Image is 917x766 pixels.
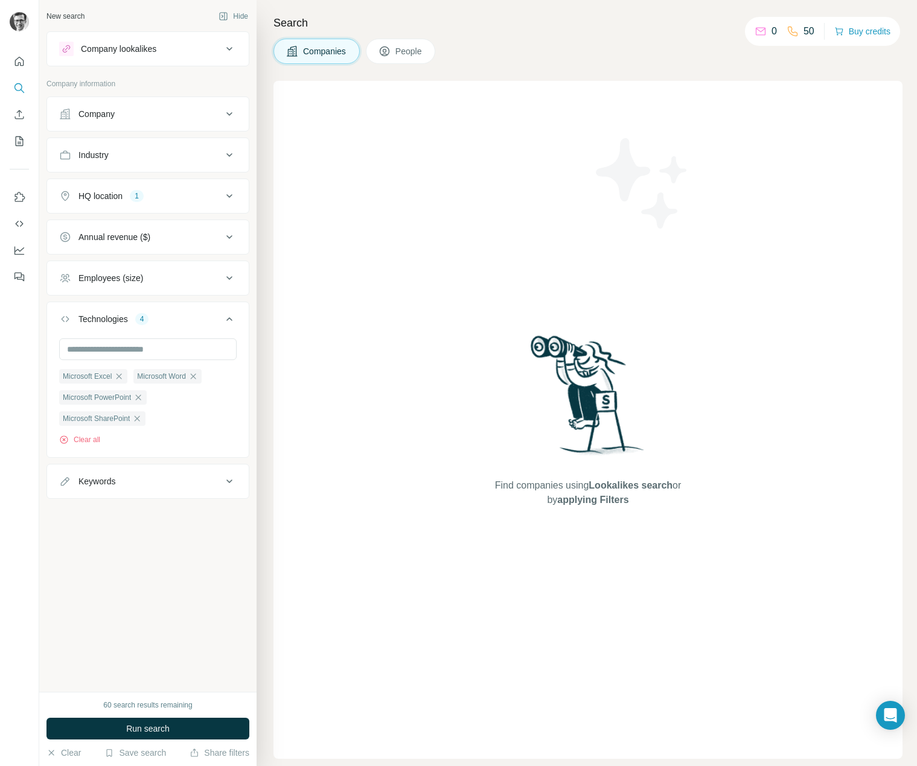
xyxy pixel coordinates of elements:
button: HQ location1 [47,182,249,210]
span: Microsoft Word [137,371,185,382]
h4: Search [273,14,903,31]
button: Clear [46,747,81,759]
span: Lookalikes search [589,480,673,490]
button: Technologies4 [47,305,249,338]
div: Company lookalikes [81,43,156,55]
span: Microsoft PowerPoint [63,392,131,403]
div: Annual revenue ($) [78,231,150,243]
button: Clear all [59,434,100,445]
span: People [395,45,423,57]
button: Buy credits [834,23,890,40]
div: New search [46,11,85,22]
button: Use Surfe API [10,213,29,235]
p: 0 [772,24,777,39]
div: 4 [135,314,149,324]
button: Share filters [190,747,249,759]
div: Industry [78,149,109,161]
p: 50 [804,24,814,39]
button: Enrich CSV [10,104,29,125]
span: Companies [303,45,347,57]
button: Feedback [10,266,29,288]
span: applying Filters [557,495,628,505]
button: Search [10,77,29,99]
button: Save search [104,747,166,759]
img: Avatar [10,12,29,31]
button: Dashboard [10,239,29,261]
button: Company lookalikes [47,34,249,63]
div: Company [78,108,115,120]
div: Open Intercom Messenger [876,701,905,730]
img: Surfe Illustration - Woman searching with binoculars [525,332,651,467]
button: Run search [46,718,249,739]
button: Industry [47,141,249,169]
button: Quick start [10,51,29,72]
button: My lists [10,130,29,152]
span: Microsoft Excel [63,371,112,382]
div: 60 search results remaining [103,700,192,711]
button: Keywords [47,467,249,496]
button: Use Surfe on LinkedIn [10,186,29,208]
button: Company [47,100,249,128]
span: Microsoft SharePoint [63,413,130,424]
p: Company information [46,78,249,89]
div: Technologies [78,313,128,325]
button: Annual revenue ($) [47,223,249,252]
span: Run search [126,723,170,735]
div: Employees (size) [78,272,143,284]
button: Employees (size) [47,264,249,293]
img: Surfe Illustration - Stars [588,129,697,238]
div: 1 [130,191,144,201]
div: Keywords [78,475,115,487]
div: HQ location [78,190,123,202]
button: Hide [210,7,257,25]
span: Find companies using or by [491,478,685,507]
